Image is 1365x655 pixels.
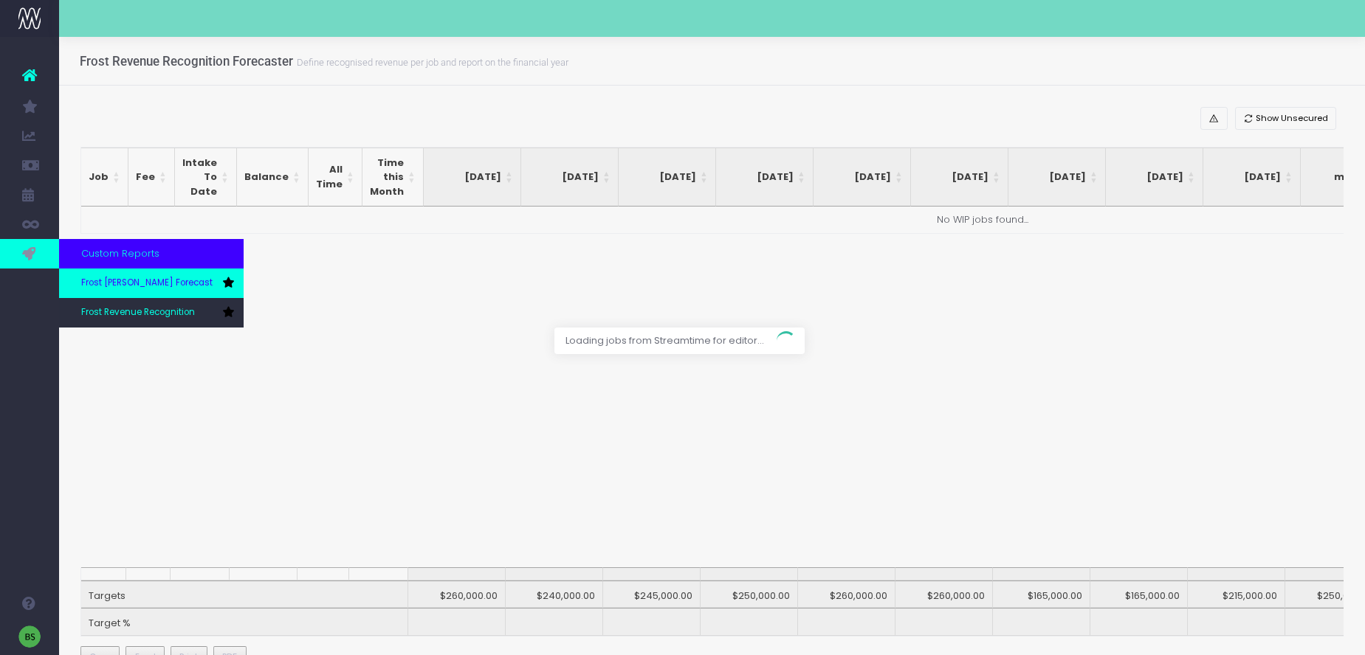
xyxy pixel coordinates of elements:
[81,277,213,290] span: Frost [PERSON_NAME] Forecast
[81,246,159,261] span: Custom Reports
[554,327,775,354] span: Loading jobs from Streamtime for editor...
[81,306,195,319] span: Frost Revenue Recognition
[59,268,244,298] a: Frost [PERSON_NAME] Forecast
[59,298,244,327] a: Frost Revenue Recognition
[18,625,41,648] img: images/default_profile_image.png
